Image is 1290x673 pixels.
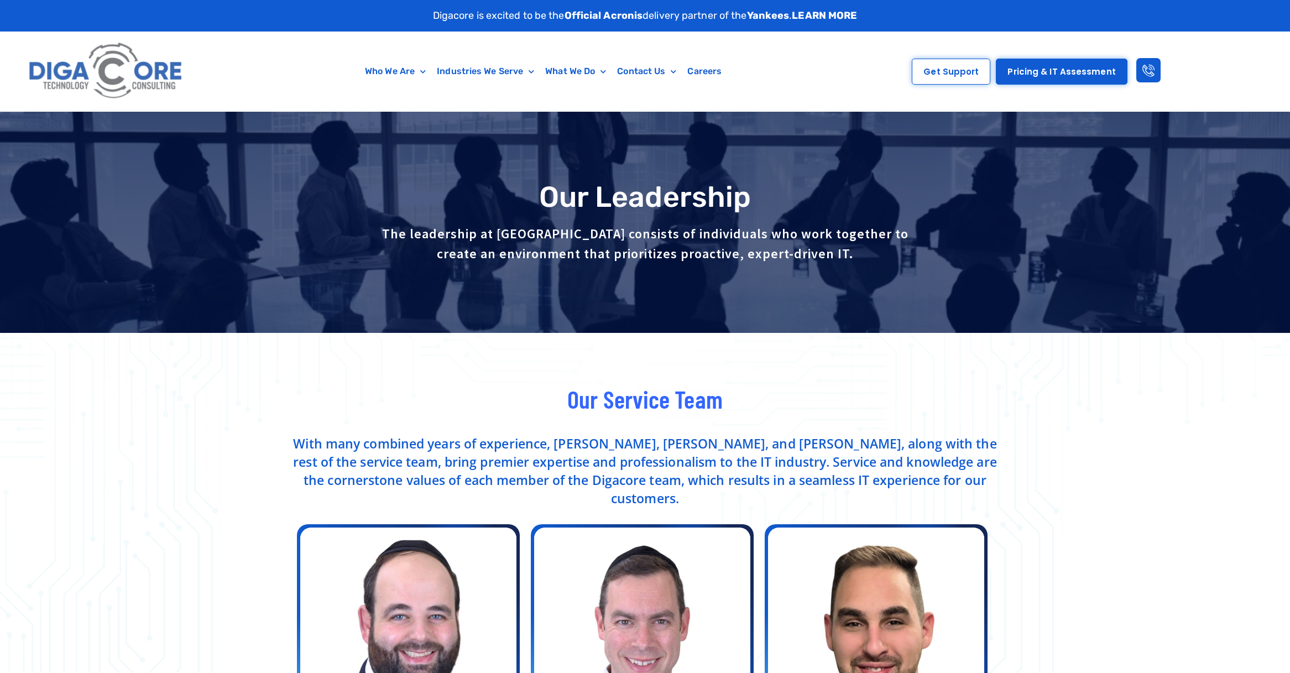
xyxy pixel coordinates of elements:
[923,67,979,76] span: Get Support
[25,37,187,106] img: Digacore logo 1
[912,59,990,85] a: Get Support
[682,59,727,84] a: Careers
[359,59,431,84] a: Who We Are
[250,59,837,84] nav: Menu
[380,224,911,264] p: The leadership at [GEOGRAPHIC_DATA] consists of individuals who work together to create an enviro...
[792,9,857,22] a: LEARN MORE
[431,59,540,84] a: Industries We Serve
[565,9,643,22] strong: Official Acronis
[433,8,858,23] p: Digacore is excited to be the delivery partner of the .
[747,9,790,22] strong: Yankees
[540,59,612,84] a: What We Do
[567,384,723,414] span: Our Service Team
[291,435,999,508] p: With many combined years of experience, [PERSON_NAME], [PERSON_NAME], and [PERSON_NAME], along wi...
[996,59,1127,85] a: Pricing & IT Assessment
[291,181,999,213] h1: Our Leadership
[612,59,682,84] a: Contact Us
[1007,67,1115,76] span: Pricing & IT Assessment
